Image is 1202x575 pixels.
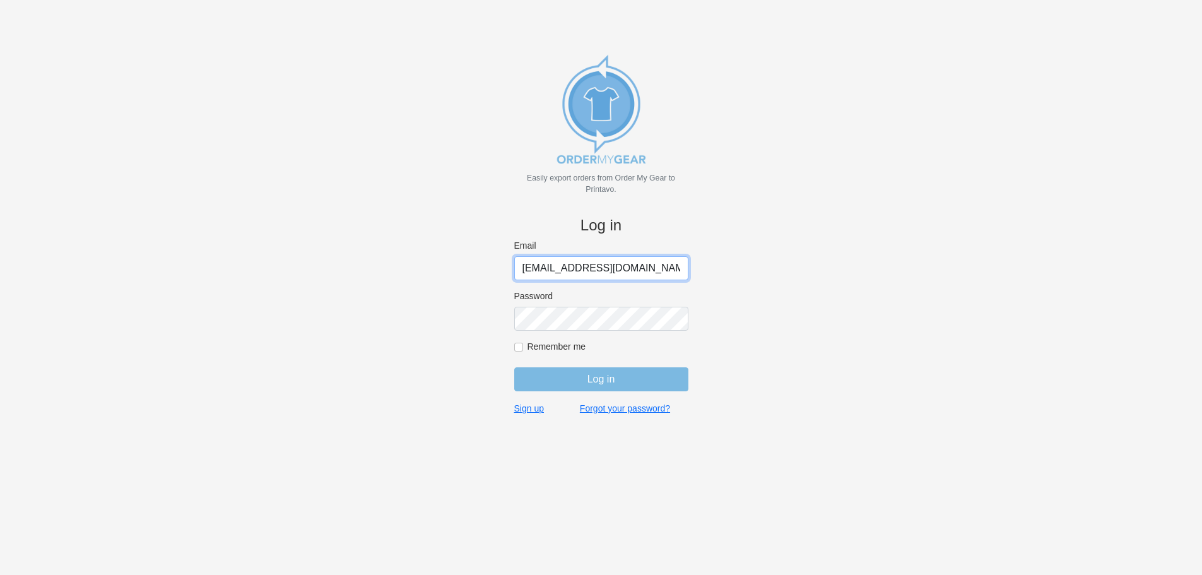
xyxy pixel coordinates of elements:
[514,403,544,414] a: Sign up
[538,46,664,172] img: new_omg_export_logo-652582c309f788888370c3373ec495a74b7b3fc93c8838f76510ecd25890bcc4.png
[514,240,688,251] label: Email
[527,341,688,352] label: Remember me
[514,367,688,391] input: Log in
[514,216,688,235] h4: Log in
[514,290,688,302] label: Password
[514,172,688,195] p: Easily export orders from Order My Gear to Printavo.
[580,403,670,414] a: Forgot your password?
